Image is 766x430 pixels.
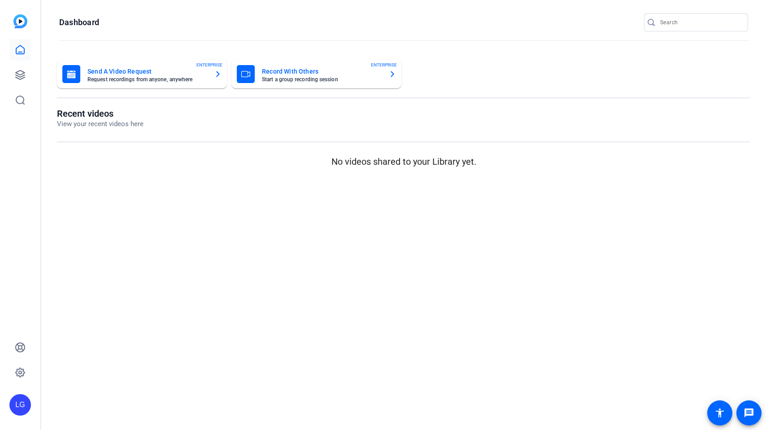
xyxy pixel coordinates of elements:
span: ENTERPRISE [371,61,397,68]
span: ENTERPRISE [196,61,222,68]
button: Record With OthersStart a group recording sessionENTERPRISE [231,60,401,88]
mat-icon: accessibility [714,408,725,418]
mat-card-subtitle: Start a group recording session [262,77,382,82]
p: No videos shared to your Library yet. [57,155,750,168]
p: View your recent videos here [57,119,144,129]
mat-card-title: Send A Video Request [87,66,207,77]
h1: Dashboard [59,17,99,28]
mat-card-title: Record With Others [262,66,382,77]
mat-icon: message [744,408,754,418]
input: Search [660,17,741,28]
mat-card-subtitle: Request recordings from anyone, anywhere [87,77,207,82]
button: Send A Video RequestRequest recordings from anyone, anywhereENTERPRISE [57,60,227,88]
h1: Recent videos [57,108,144,119]
div: LG [9,394,31,416]
img: blue-gradient.svg [13,14,27,28]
